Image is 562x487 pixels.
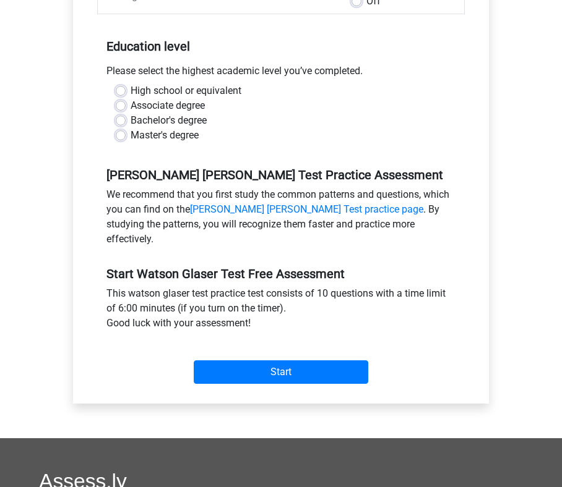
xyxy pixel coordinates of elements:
[131,83,241,98] label: High school or equivalent
[131,98,205,113] label: Associate degree
[131,113,207,128] label: Bachelor's degree
[106,266,456,281] h5: Start Watson Glaser Test Free Assessment
[106,34,456,59] h5: Education level
[97,64,465,83] div: Please select the highest academic level you’ve completed.
[106,167,456,182] h5: [PERSON_NAME] [PERSON_NAME] Test Practice Assessment
[131,128,199,143] label: Master's degree
[194,360,368,384] input: Start
[97,286,465,336] div: This watson glaser test practice test consists of 10 questions with a time limit of 6:00 minutes ...
[190,203,423,215] a: [PERSON_NAME] [PERSON_NAME] Test practice page
[97,187,465,252] div: We recommend that you first study the common patterns and questions, which you can find on the . ...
